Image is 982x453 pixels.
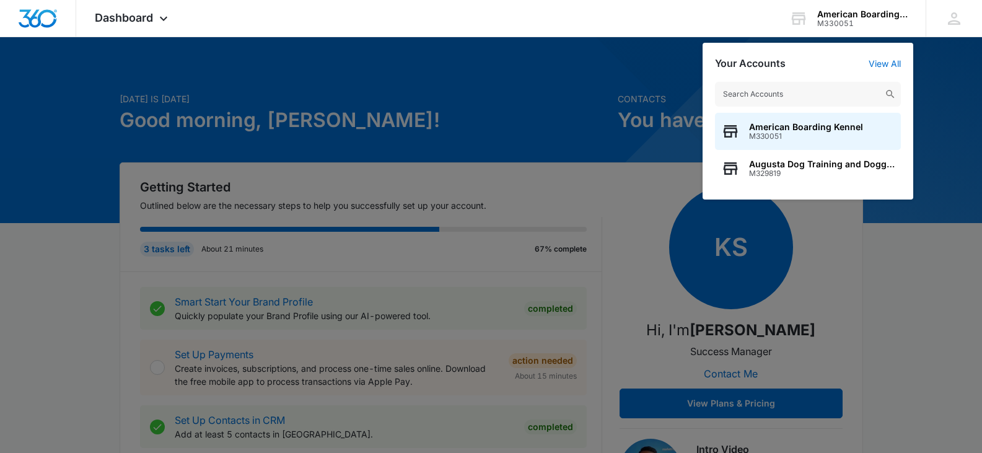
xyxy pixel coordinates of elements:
a: View All [869,58,901,69]
div: account name [817,9,908,19]
button: Augusta Dog Training and Doggy DaycareM329819 [715,150,901,187]
h2: Your Accounts [715,58,786,69]
button: American Boarding KennelM330051 [715,113,901,150]
span: American Boarding Kennel [749,122,863,132]
input: Search Accounts [715,82,901,107]
span: Dashboard [95,11,153,24]
span: M329819 [749,169,895,178]
span: M330051 [749,132,863,141]
div: account id [817,19,908,28]
span: Augusta Dog Training and Doggy Daycare [749,159,895,169]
